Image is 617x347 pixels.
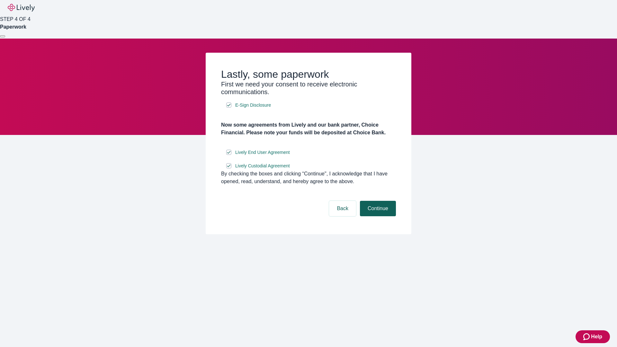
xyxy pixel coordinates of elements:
a: e-sign disclosure document [234,162,291,170]
img: Lively [8,4,35,12]
a: e-sign disclosure document [234,148,291,156]
span: Lively End User Agreement [235,149,290,156]
button: Continue [360,201,396,216]
button: Back [329,201,356,216]
h2: Lastly, some paperwork [221,68,396,80]
a: e-sign disclosure document [234,101,272,109]
div: By checking the boxes and clicking “Continue", I acknowledge that I have opened, read, understand... [221,170,396,185]
button: Zendesk support iconHelp [576,330,610,343]
span: Lively Custodial Agreement [235,163,290,169]
svg: Zendesk support icon [583,333,591,341]
h3: First we need your consent to receive electronic communications. [221,80,396,96]
span: E-Sign Disclosure [235,102,271,109]
h4: Now some agreements from Lively and our bank partner, Choice Financial. Please note your funds wi... [221,121,396,137]
span: Help [591,333,602,341]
